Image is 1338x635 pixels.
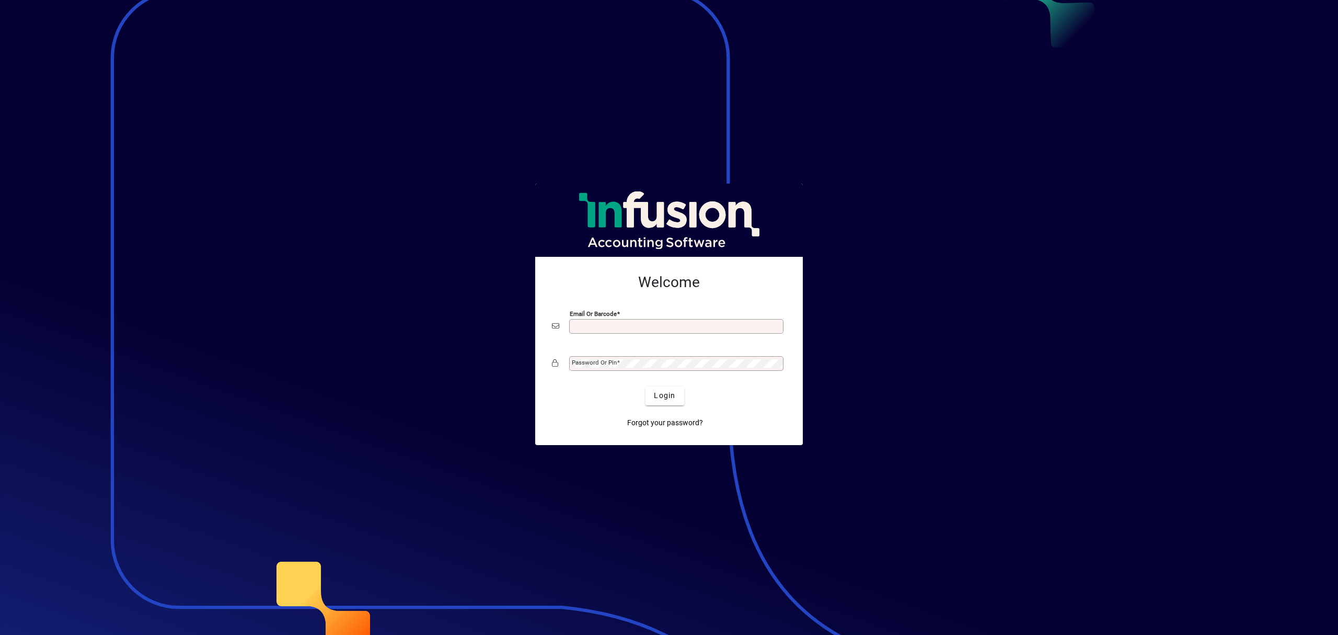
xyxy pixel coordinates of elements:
h2: Welcome [552,274,786,291]
a: Forgot your password? [623,414,707,433]
span: Forgot your password? [627,417,703,428]
mat-label: Password or Pin [572,359,617,366]
mat-label: Email or Barcode [570,310,617,317]
span: Login [654,390,675,401]
button: Login [645,387,684,405]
